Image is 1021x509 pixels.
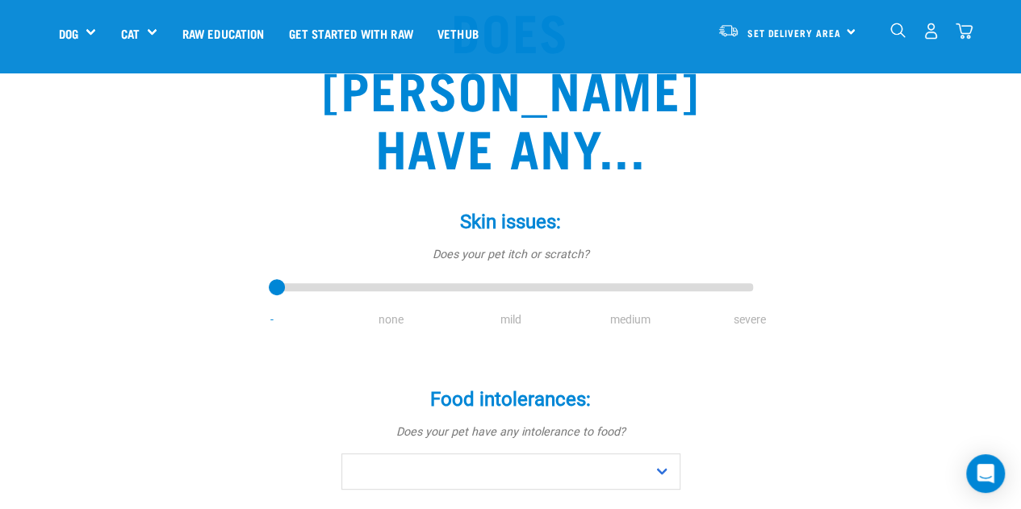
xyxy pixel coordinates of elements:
[425,1,491,65] a: Vethub
[269,207,753,236] label: Skin issues:
[956,23,973,40] img: home-icon@2x.png
[282,1,740,175] h2: Does [PERSON_NAME] have any...
[690,311,810,328] li: severe
[277,1,425,65] a: Get started with Raw
[890,23,906,38] img: home-icon-1@2x.png
[747,30,841,35] span: Set Delivery Area
[571,311,690,328] li: medium
[120,24,139,43] a: Cat
[923,23,939,40] img: user.png
[59,24,78,43] a: Dog
[269,246,753,264] p: Does your pet itch or scratch?
[451,311,571,328] li: mild
[332,311,451,328] li: none
[212,311,332,328] li: -
[718,23,739,38] img: van-moving.png
[269,385,753,414] label: Food intolerances:
[966,454,1005,493] div: Open Intercom Messenger
[269,423,753,441] p: Does your pet have any intolerance to food?
[169,1,276,65] a: Raw Education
